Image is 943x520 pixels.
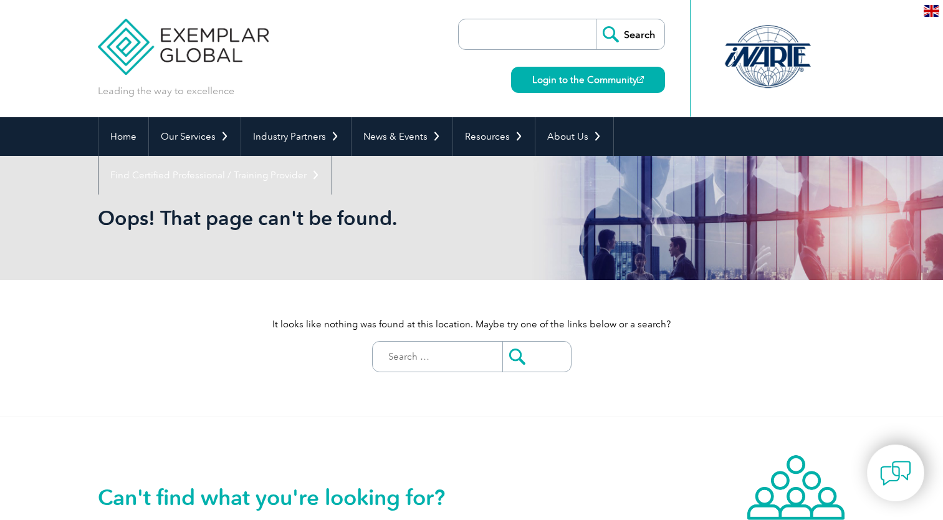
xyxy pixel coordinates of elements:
p: It looks like nothing was found at this location. Maybe try one of the links below or a search? [98,317,846,331]
input: Submit [502,342,571,372]
img: en [924,5,939,17]
a: Industry Partners [241,117,351,156]
a: Resources [453,117,535,156]
a: Our Services [149,117,241,156]
a: About Us [535,117,613,156]
h2: Can't find what you're looking for? [98,488,472,508]
img: open_square.png [637,76,644,83]
a: Home [98,117,148,156]
h1: Oops! That page can't be found. [98,206,577,230]
input: Search [596,19,664,49]
p: Leading the way to excellence [98,84,234,98]
img: contact-chat.png [880,458,911,489]
a: News & Events [352,117,452,156]
a: Login to the Community [511,67,665,93]
a: Find Certified Professional / Training Provider [98,156,332,195]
